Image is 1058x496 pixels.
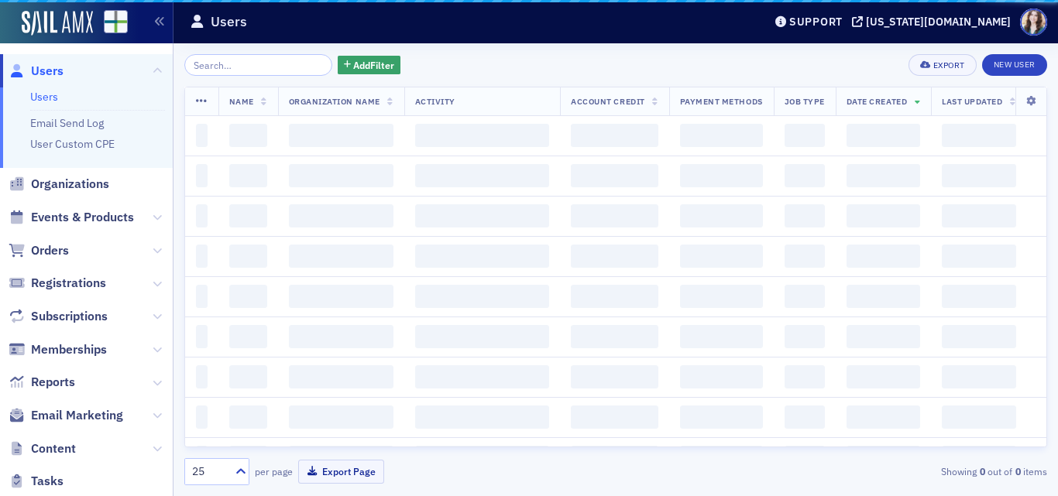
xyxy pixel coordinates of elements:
[1012,464,1023,478] strong: 0
[9,63,64,80] a: Users
[415,365,550,388] span: ‌
[680,164,763,187] span: ‌
[847,164,920,187] span: ‌
[289,164,393,187] span: ‌
[353,58,394,72] span: Add Filter
[229,325,267,348] span: ‌
[289,365,393,388] span: ‌
[9,341,107,358] a: Memberships
[104,10,128,34] img: SailAMX
[982,54,1047,76] a: New User
[785,325,825,348] span: ‌
[415,285,550,308] span: ‌
[289,285,393,308] span: ‌
[31,176,109,193] span: Organizations
[9,374,75,391] a: Reports
[942,204,1016,227] span: ‌
[338,56,401,75] button: AddFilter
[196,285,208,308] span: ‌
[785,285,825,308] span: ‌
[847,405,920,429] span: ‌
[680,204,763,227] span: ‌
[942,365,1016,388] span: ‌
[30,116,104,130] a: Email Send Log
[847,446,920,469] span: ‌
[31,242,69,259] span: Orders
[785,164,825,187] span: ‌
[9,308,108,325] a: Subscriptions
[415,245,550,268] span: ‌
[31,374,75,391] span: Reports
[571,164,658,187] span: ‌
[571,446,658,469] span: ‌
[785,365,825,388] span: ‌
[942,96,1002,107] span: Last Updated
[680,96,763,107] span: Payment Methods
[196,204,208,227] span: ‌
[196,446,208,469] span: ‌
[977,464,988,478] strong: 0
[93,10,128,36] a: View Homepage
[785,204,825,227] span: ‌
[196,245,208,268] span: ‌
[847,245,920,268] span: ‌
[298,460,384,484] button: Export Page
[31,407,123,424] span: Email Marketing
[415,124,550,147] span: ‌
[785,405,825,429] span: ‌
[192,464,226,480] div: 25
[196,164,208,187] span: ‌
[571,325,658,348] span: ‌
[680,124,763,147] span: ‌
[229,124,267,147] span: ‌
[785,124,825,147] span: ‌
[289,446,393,469] span: ‌
[211,12,247,31] h1: Users
[942,124,1016,147] span: ‌
[229,245,267,268] span: ‌
[289,124,393,147] span: ‌
[31,275,106,292] span: Registrations
[289,245,393,268] span: ‌
[9,407,123,424] a: Email Marketing
[22,11,93,36] img: SailAMX
[31,209,134,226] span: Events & Products
[680,245,763,268] span: ‌
[229,204,267,227] span: ‌
[196,124,208,147] span: ‌
[415,325,550,348] span: ‌
[785,446,825,469] span: ‌
[571,285,658,308] span: ‌
[571,245,658,268] span: ‌
[184,54,332,76] input: Search…
[229,365,267,388] span: ‌
[31,63,64,80] span: Users
[571,204,658,227] span: ‌
[785,96,825,107] span: Job Type
[680,446,763,469] span: ‌
[847,285,920,308] span: ‌
[847,325,920,348] span: ‌
[229,405,267,429] span: ‌
[31,341,107,358] span: Memberships
[680,285,763,308] span: ‌
[9,242,69,259] a: Orders
[31,440,76,457] span: Content
[942,164,1016,187] span: ‌
[680,405,763,429] span: ‌
[196,365,208,388] span: ‌
[942,405,1016,429] span: ‌
[196,405,208,429] span: ‌
[847,365,920,388] span: ‌
[866,15,1011,29] div: [US_STATE][DOMAIN_NAME]
[289,96,380,107] span: Organization Name
[196,325,208,348] span: ‌
[289,405,393,429] span: ‌
[30,90,58,104] a: Users
[31,308,108,325] span: Subscriptions
[1020,9,1047,36] span: Profile
[942,245,1016,268] span: ‌
[771,464,1047,478] div: Showing out of items
[942,446,1016,469] span: ‌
